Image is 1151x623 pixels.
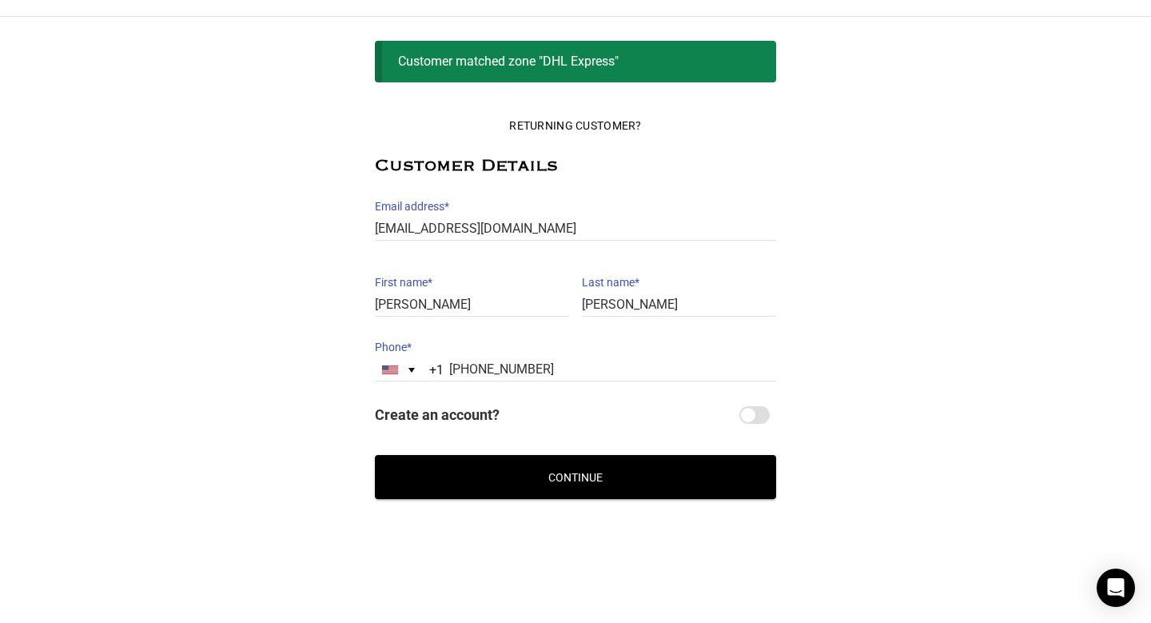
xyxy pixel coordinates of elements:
input: 201-555-0123 [375,358,776,381]
input: Create an account? [739,406,770,424]
h2: Customer Details [375,156,776,176]
button: Returning Customer? [496,108,654,143]
div: +1 [429,357,444,383]
div: Customer matched zone "DHL Express" [375,41,776,82]
label: Email address [375,195,776,218]
button: Selected country [376,359,444,381]
label: First name [375,271,569,294]
span: Create an account? [375,401,736,429]
label: Last name [582,271,776,294]
div: Open Intercom Messenger [1097,569,1135,607]
button: Continue [375,455,776,499]
label: Phone [375,336,776,358]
